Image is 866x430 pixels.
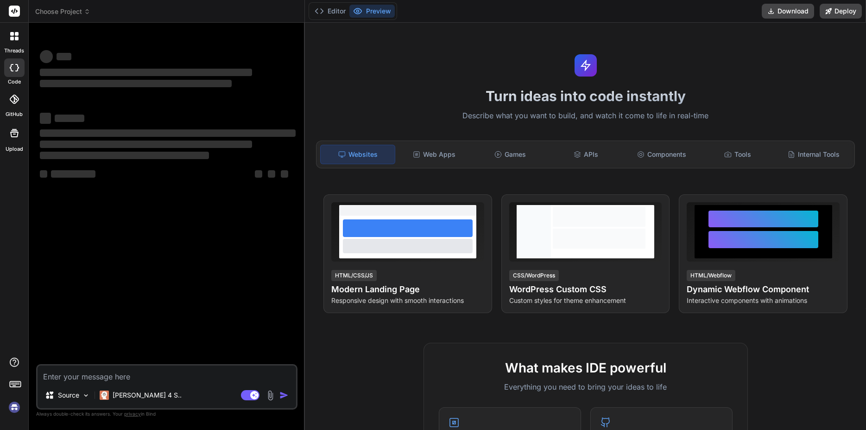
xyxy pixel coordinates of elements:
[509,296,662,305] p: Custom styles for theme enhancement
[777,145,851,164] div: Internal Tools
[331,296,484,305] p: Responsive design with smooth interactions
[625,145,699,164] div: Components
[100,391,109,400] img: Claude 4 Sonnet
[265,390,276,401] img: attachment
[113,391,182,400] p: [PERSON_NAME] 4 S..
[40,170,47,178] span: ‌
[40,129,296,137] span: ‌
[6,110,23,118] label: GitHub
[8,78,21,86] label: code
[310,110,860,122] p: Describe what you want to build, and watch it come to life in real-time
[687,296,840,305] p: Interactive components with animations
[6,145,23,153] label: Upload
[397,145,471,164] div: Web Apps
[331,283,484,296] h4: Modern Landing Page
[255,170,262,178] span: ‌
[40,69,252,76] span: ‌
[687,270,735,281] div: HTML/Webflow
[82,391,90,399] img: Pick Models
[701,145,775,164] div: Tools
[349,5,395,18] button: Preview
[57,53,71,60] span: ‌
[51,170,95,178] span: ‌
[687,283,840,296] h4: Dynamic Webflow Component
[40,152,209,159] span: ‌
[36,410,297,418] p: Always double-check its answers. Your in Bind
[6,399,22,415] img: signin
[40,80,232,87] span: ‌
[439,381,733,392] p: Everything you need to bring your ideas to life
[55,115,84,122] span: ‌
[268,170,275,178] span: ‌
[473,145,547,164] div: Games
[124,411,141,417] span: privacy
[549,145,623,164] div: APIs
[311,5,349,18] button: Editor
[331,270,377,281] div: HTML/CSS/JS
[40,113,51,124] span: ‌
[310,88,860,104] h1: Turn ideas into code instantly
[35,7,90,16] span: Choose Project
[509,283,662,296] h4: WordPress Custom CSS
[58,391,79,400] p: Source
[439,358,733,378] h2: What makes IDE powerful
[40,141,252,148] span: ‌
[509,270,559,281] div: CSS/WordPress
[820,4,862,19] button: Deploy
[4,47,24,55] label: threads
[762,4,814,19] button: Download
[279,391,289,400] img: icon
[281,170,288,178] span: ‌
[320,145,395,164] div: Websites
[40,50,53,63] span: ‌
